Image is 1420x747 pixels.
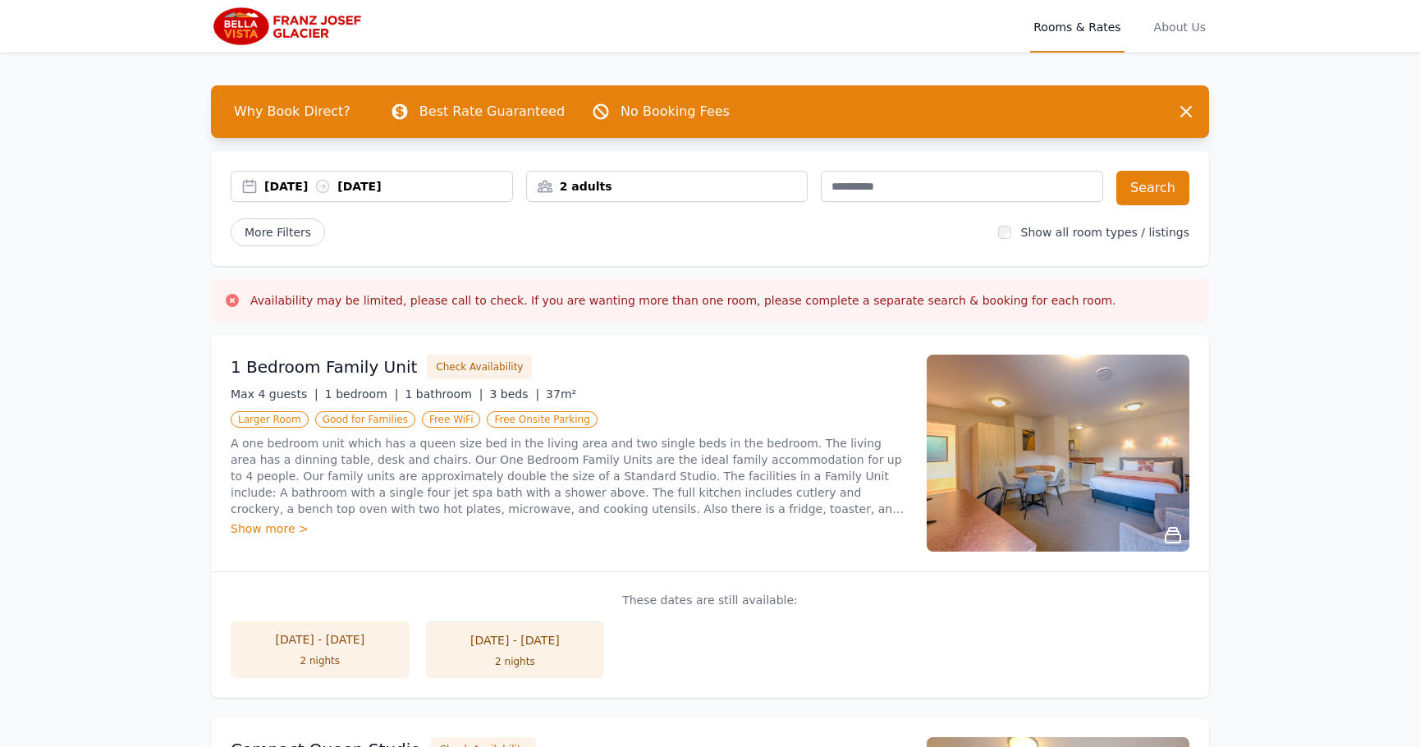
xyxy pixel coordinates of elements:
h3: Availability may be limited, please call to check. If you are wanting more than one room, please ... [250,292,1116,309]
span: Free WiFi [422,411,481,428]
h3: 1 Bedroom Family Unit [231,355,417,378]
span: 1 bedroom | [325,387,399,401]
img: Bella Vista Franz Josef Glacier [211,7,369,46]
button: Check Availability [427,355,532,379]
span: 3 beds | [489,387,539,401]
p: A one bedroom unit which has a queen size bed in the living area and two single beds in the bedro... [231,435,907,517]
p: Best Rate Guaranteed [419,102,565,121]
span: 37m² [546,387,576,401]
span: Max 4 guests | [231,387,318,401]
span: 1 bathroom | [405,387,483,401]
p: These dates are still available: [231,592,1189,608]
span: Free Onsite Parking [487,411,597,428]
span: Larger Room [231,411,309,428]
div: 2 nights [442,655,589,668]
div: Show more > [231,520,907,537]
div: 2 nights [247,654,393,667]
p: No Booking Fees [621,102,730,121]
span: Why Book Direct? [221,95,364,128]
div: [DATE] - [DATE] [442,632,589,648]
span: More Filters [231,218,325,246]
button: Search [1116,171,1189,205]
div: [DATE] - [DATE] [247,631,393,648]
label: Show all room types / listings [1021,226,1189,239]
span: Good for Families [315,411,415,428]
div: 2 adults [527,178,808,195]
div: [DATE] [DATE] [264,178,512,195]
